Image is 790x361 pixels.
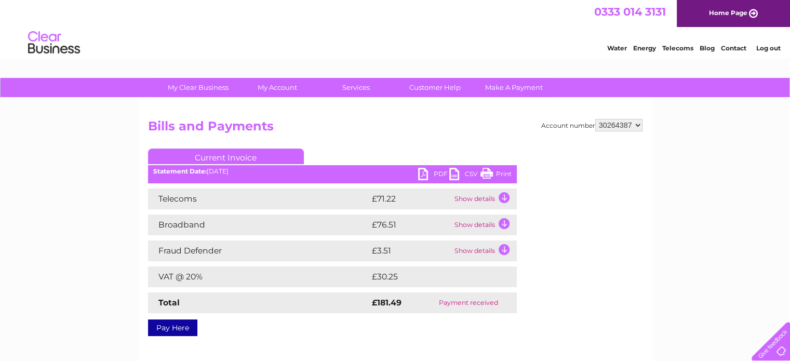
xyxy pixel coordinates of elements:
a: Telecoms [662,44,693,52]
a: Current Invoice [148,149,304,164]
a: PDF [418,168,449,183]
a: CSV [449,168,480,183]
td: £30.25 [369,266,496,287]
a: Energy [633,44,656,52]
td: Show details [452,189,517,209]
a: Customer Help [392,78,478,97]
a: Water [607,44,627,52]
a: Print [480,168,512,183]
a: Make A Payment [471,78,557,97]
div: [DATE] [148,168,517,175]
a: My Account [234,78,320,97]
a: Blog [700,44,715,52]
div: Clear Business is a trading name of Verastar Limited (registered in [GEOGRAPHIC_DATA] No. 3667643... [150,6,641,50]
a: 0333 014 3131 [594,5,666,18]
td: £3.51 [369,240,452,261]
td: £71.22 [369,189,452,209]
a: My Clear Business [155,78,241,97]
div: Account number [541,119,642,131]
td: Broadband [148,215,369,235]
strong: Total [158,298,180,307]
img: logo.png [28,27,81,59]
td: Payment received [421,292,516,313]
td: Show details [452,215,517,235]
td: Telecoms [148,189,369,209]
a: Contact [721,44,746,52]
a: Services [313,78,399,97]
td: Show details [452,240,517,261]
td: VAT @ 20% [148,266,369,287]
h2: Bills and Payments [148,119,642,139]
b: Statement Date: [153,167,207,175]
strong: £181.49 [372,298,401,307]
a: Log out [756,44,780,52]
td: Fraud Defender [148,240,369,261]
td: £76.51 [369,215,452,235]
a: Pay Here [148,319,197,336]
